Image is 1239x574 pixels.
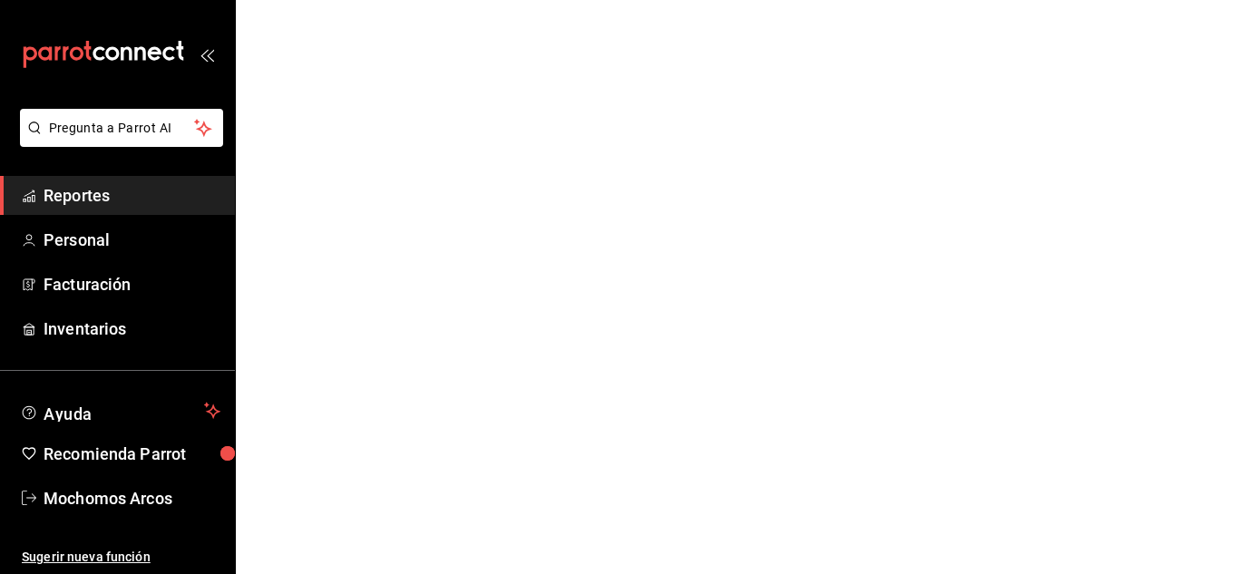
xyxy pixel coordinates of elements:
[44,183,220,208] span: Reportes
[200,47,214,62] button: open_drawer_menu
[44,486,220,511] span: Mochomos Arcos
[44,272,220,297] span: Facturación
[44,400,197,422] span: Ayuda
[44,316,220,341] span: Inventarios
[20,109,223,147] button: Pregunta a Parrot AI
[44,442,220,466] span: Recomienda Parrot
[13,131,223,151] a: Pregunta a Parrot AI
[44,228,220,252] span: Personal
[49,119,195,138] span: Pregunta a Parrot AI
[22,548,220,567] span: Sugerir nueva función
